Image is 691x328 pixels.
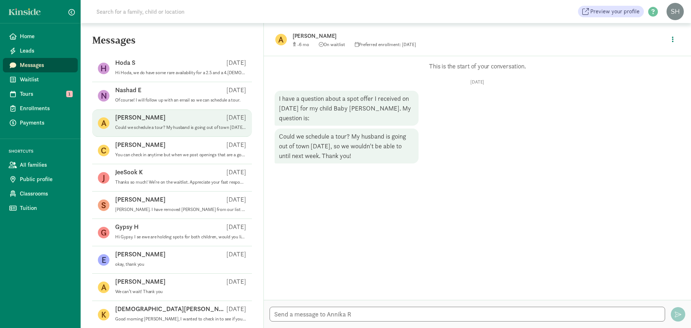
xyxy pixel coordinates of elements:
[98,117,109,129] figure: A
[115,250,166,259] p: [PERSON_NAME]
[115,125,246,130] p: Could we schedule a tour? My husband is going out of town [DATE], so we wouldn't be able to until...
[226,140,246,149] p: [DATE]
[98,309,109,320] figure: K
[3,172,78,187] a: Public profile
[20,175,72,184] span: Public profile
[226,250,246,259] p: [DATE]
[3,44,78,58] a: Leads
[20,189,72,198] span: Classrooms
[275,129,419,163] div: Could we schedule a tour? My husband is going out of town [DATE], so we wouldn't be able to until...
[226,168,246,176] p: [DATE]
[115,223,139,231] p: Gypsy H
[115,289,246,295] p: We can’t wait! Thank you
[3,58,78,72] a: Messages
[98,172,109,184] figure: J
[92,4,294,19] input: Search for a family, child or location
[115,152,246,158] p: You can check in anytime but when we post openings that are a good fit you will receive an emaile...
[115,234,246,240] p: Hi Gypsy. I se ewe are holding spots for both children, would you like to move forward? Or we can...
[275,91,419,126] div: I have a question about a spot offer I received on [DATE] for my child Baby [PERSON_NAME]. My que...
[226,277,246,286] p: [DATE]
[115,316,246,322] p: Good morning [PERSON_NAME], I wanted to check in to see if you were hoping to enroll Ford? Or if ...
[98,254,109,266] figure: E
[66,91,73,97] span: 1
[115,86,141,94] p: Nashad E
[115,168,143,176] p: JeeSook K
[20,75,72,84] span: Waitlist
[20,104,72,113] span: Enrollments
[226,305,246,313] p: [DATE]
[115,195,166,204] p: [PERSON_NAME]
[3,87,78,101] a: Tours 1
[3,29,78,44] a: Home
[578,6,644,17] a: Preview your profile
[355,41,416,48] span: Preferred enrollment: [DATE]
[275,62,680,71] p: This is the start of your conversation.
[98,145,109,156] figure: C
[20,32,72,41] span: Home
[98,63,109,74] figure: H
[590,7,640,16] span: Preview your profile
[20,161,72,169] span: All families
[20,90,72,98] span: Tours
[81,35,263,52] h5: Messages
[275,79,680,85] p: [DATE]
[20,204,72,212] span: Tuition
[20,118,72,127] span: Payments
[98,199,109,211] figure: S
[226,58,246,67] p: [DATE]
[226,86,246,94] p: [DATE]
[115,58,135,67] p: Hoda S
[319,41,345,48] span: On waitlist
[115,113,166,122] p: [PERSON_NAME]
[115,305,226,313] p: [DEMOGRAPHIC_DATA][PERSON_NAME]
[3,201,78,215] a: Tuition
[115,140,166,149] p: [PERSON_NAME]
[20,61,72,69] span: Messages
[3,72,78,87] a: Waitlist
[226,223,246,231] p: [DATE]
[20,46,72,55] span: Leads
[98,90,109,102] figure: N
[226,195,246,204] p: [DATE]
[226,113,246,122] p: [DATE]
[297,41,309,48] span: -6
[293,31,519,41] p: [PERSON_NAME]
[3,116,78,130] a: Payments
[115,179,246,185] p: Thanks so much! We’re on the waitlist. Appreciate your fast response!
[115,70,246,76] p: Hi Hoda, we do have some rare availability for a 2.5 and a 4.[DEMOGRAPHIC_DATA]. Being that you'v...
[3,158,78,172] a: All families
[98,282,109,293] figure: A
[115,261,246,267] p: okay, thank you
[98,227,109,238] figure: G
[3,101,78,116] a: Enrollments
[115,97,246,103] p: Of course! I will follow up with an email so we can schedule a tour.
[115,207,246,212] p: [PERSON_NAME]. I have removed [PERSON_NAME] from our list but should you want to remain please le...
[3,187,78,201] a: Classrooms
[115,277,166,286] p: [PERSON_NAME]
[275,34,287,45] figure: A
